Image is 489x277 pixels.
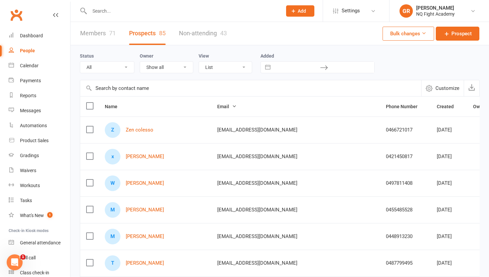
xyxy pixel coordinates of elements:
a: People [9,43,70,58]
a: Reports [9,88,70,103]
div: Z [105,122,120,138]
button: Email [217,103,237,111]
div: Waivers [20,168,36,173]
div: M [105,202,120,218]
button: Name [105,103,125,111]
div: General attendance [20,240,61,245]
div: T [105,255,120,271]
div: W [105,175,120,191]
div: Tasks [20,198,32,203]
div: [DATE] [437,154,461,159]
button: Interact with the calendar and add the check-in date for your trip. [262,62,274,73]
a: Dashboard [9,28,70,43]
div: NQ Fight Academy [416,11,455,17]
span: 1 [47,212,53,218]
span: [EMAIL_ADDRESS][DOMAIN_NAME] [217,257,297,269]
a: Roll call [9,250,70,265]
button: Bulk changes [383,27,434,41]
label: Status [80,53,94,59]
div: Workouts [20,183,40,188]
div: 0455485528 [386,207,425,213]
div: Reports [20,93,36,98]
a: Workouts [9,178,70,193]
a: [PERSON_NAME] [126,207,164,213]
a: General attendance kiosk mode [9,235,70,250]
div: Calendar [20,63,39,68]
div: 71 [109,30,116,37]
div: [DATE] [437,234,461,239]
div: x [105,149,120,164]
span: Phone Number [386,104,425,109]
input: Search... [87,6,277,16]
div: Dashboard [20,33,43,38]
span: Customize [435,84,459,92]
div: 43 [220,30,227,37]
span: Created [437,104,461,109]
a: [PERSON_NAME] [126,260,164,266]
a: What's New1 [9,208,70,223]
div: [DATE] [437,180,461,186]
div: Class check-in [20,270,49,275]
a: Tasks [9,193,70,208]
div: [DATE] [437,207,461,213]
button: Customize [421,80,464,96]
a: Clubworx [8,7,25,23]
a: Members71 [80,22,116,45]
span: Email [217,104,237,109]
label: Added [260,53,375,59]
div: What's New [20,213,44,218]
div: [DATE] [437,260,461,266]
div: Messages [20,108,41,113]
a: Messages [9,103,70,118]
div: Automations [20,123,47,128]
div: 0487799495 [386,260,425,266]
a: Prospect [436,27,479,41]
a: Waivers [9,163,70,178]
div: Roll call [20,255,36,260]
span: [EMAIL_ADDRESS][DOMAIN_NAME] [217,124,297,136]
label: View [199,53,209,59]
input: Search by contact name [80,80,421,96]
a: Prospects85 [129,22,166,45]
span: 1 [20,254,26,260]
span: Prospect [451,30,472,38]
span: [EMAIL_ADDRESS][DOMAIN_NAME] [217,177,297,189]
a: Gradings [9,148,70,163]
div: M [105,229,120,244]
span: Name [105,104,125,109]
div: 0448913230 [386,234,425,239]
div: Gradings [20,153,39,158]
div: 0421450817 [386,154,425,159]
span: [EMAIL_ADDRESS][DOMAIN_NAME] [217,150,297,163]
a: [PERSON_NAME] [126,154,164,159]
div: Product Sales [20,138,49,143]
div: Payments [20,78,41,83]
a: [PERSON_NAME] [126,234,164,239]
label: Owner [140,53,153,59]
a: Calendar [9,58,70,73]
div: People [20,48,35,53]
a: Payments [9,73,70,88]
div: 0466721017 [386,127,425,133]
span: Add [298,8,306,14]
div: [PERSON_NAME] [416,5,455,11]
button: Add [286,5,314,17]
a: Non-attending43 [179,22,227,45]
span: [EMAIL_ADDRESS][DOMAIN_NAME] [217,203,297,216]
button: Created [437,103,461,111]
span: [EMAIL_ADDRESS][DOMAIN_NAME] [217,230,297,243]
div: [DATE] [437,127,461,133]
a: Automations [9,118,70,133]
a: Product Sales [9,133,70,148]
div: 85 [159,30,166,37]
iframe: Intercom live chat [7,254,23,270]
div: GR [400,4,413,18]
span: Settings [342,3,360,18]
a: [PERSON_NAME] [126,180,164,186]
button: Phone Number [386,103,425,111]
a: Zen colesso [126,127,153,133]
div: 0497811408 [386,180,425,186]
